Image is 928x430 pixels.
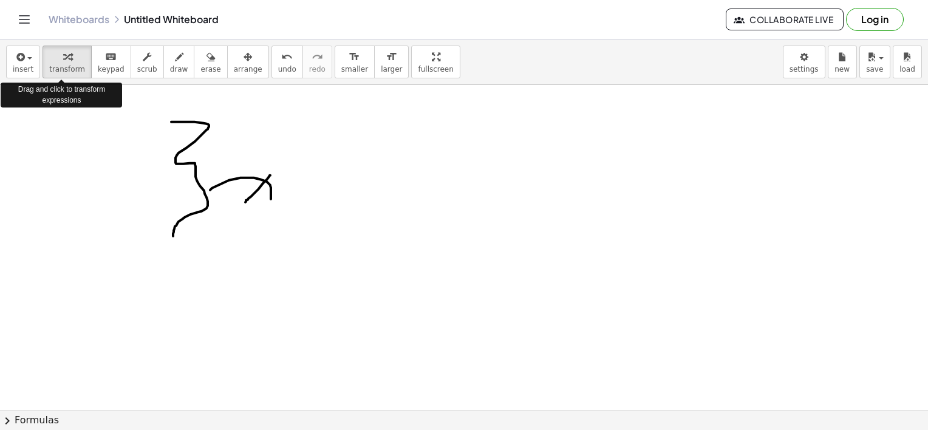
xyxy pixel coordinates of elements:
i: format_size [349,50,360,64]
span: fullscreen [418,65,453,73]
button: save [859,46,890,78]
button: keyboardkeypad [91,46,131,78]
span: settings [790,65,819,73]
span: keypad [98,65,125,73]
span: save [866,65,883,73]
div: Drag and click to transform expressions [1,83,122,107]
span: scrub [137,65,157,73]
button: draw [163,46,195,78]
button: insert [6,46,40,78]
span: Collaborate Live [736,14,833,25]
button: load [893,46,922,78]
button: Log in [846,8,904,31]
span: draw [170,65,188,73]
button: transform [43,46,92,78]
button: new [828,46,857,78]
button: Toggle navigation [15,10,34,29]
span: transform [49,65,85,73]
button: fullscreen [411,46,460,78]
span: redo [309,65,326,73]
button: Collaborate Live [726,9,844,30]
button: arrange [227,46,269,78]
span: arrange [234,65,262,73]
span: undo [278,65,296,73]
span: erase [200,65,220,73]
i: redo [312,50,323,64]
button: format_sizesmaller [335,46,375,78]
span: larger [381,65,402,73]
span: load [899,65,915,73]
a: Whiteboards [49,13,109,26]
button: scrub [131,46,164,78]
button: redoredo [302,46,332,78]
button: undoundo [271,46,303,78]
button: format_sizelarger [374,46,409,78]
i: keyboard [105,50,117,64]
i: undo [281,50,293,64]
span: smaller [341,65,368,73]
i: format_size [386,50,397,64]
button: erase [194,46,227,78]
button: settings [783,46,825,78]
span: new [834,65,850,73]
span: insert [13,65,33,73]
